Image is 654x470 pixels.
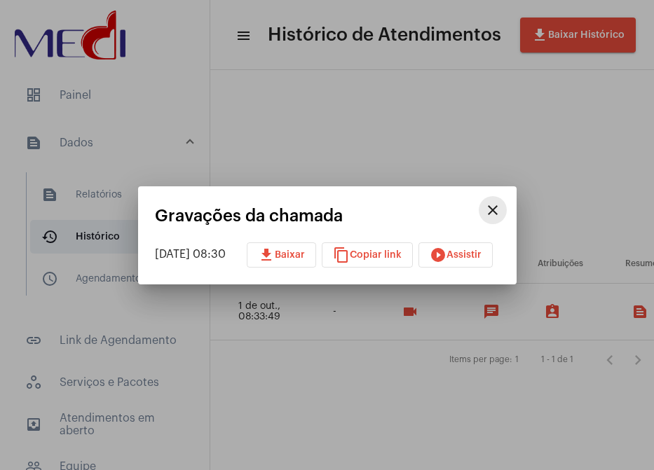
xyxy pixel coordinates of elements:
mat-icon: content_copy [333,247,350,263]
span: [DATE] 08:30 [155,249,226,260]
mat-icon: download [258,247,275,263]
mat-card-title: Gravações da chamada [155,207,479,225]
button: Copiar link [322,242,413,268]
span: Baixar [258,250,305,260]
button: Assistir [418,242,493,268]
span: Assistir [430,250,482,260]
mat-icon: play_circle_filled [430,247,447,263]
span: Copiar link [333,250,402,260]
mat-icon: close [484,202,501,219]
button: Baixar [247,242,316,268]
